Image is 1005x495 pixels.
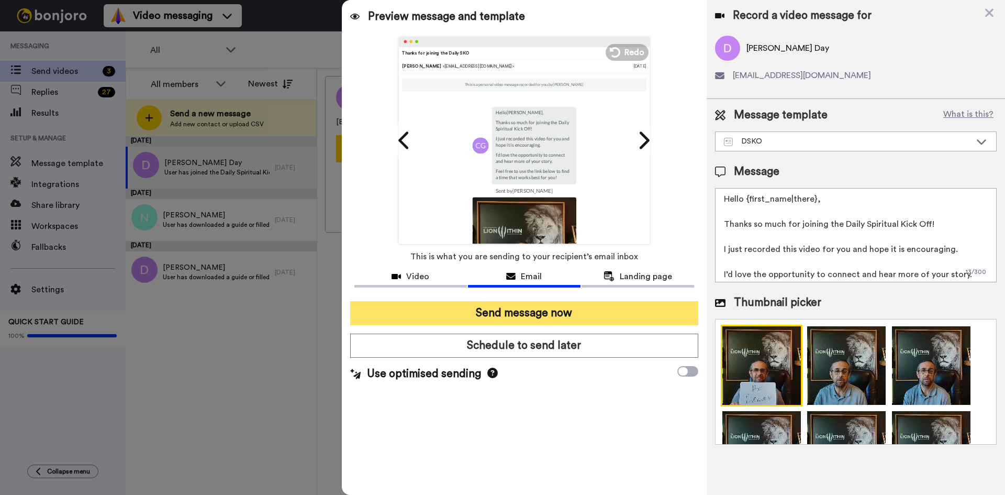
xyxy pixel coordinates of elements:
[806,325,887,406] img: 2Q==
[472,184,576,197] td: Sent by [PERSON_NAME]
[890,410,972,491] img: Z
[620,270,672,283] span: Landing page
[496,151,572,164] p: I’d love the opportunity to connect and hear more of your story.
[806,410,887,491] img: Z
[406,270,429,283] span: Video
[633,63,646,69] div: [DATE]
[367,366,481,382] span: Use optimised sending
[890,325,972,406] img: Z
[496,168,572,181] p: Feel free to use the link below to find a time that works best for you!
[724,138,733,146] img: Message-temps.svg
[350,334,698,358] button: Schedule to send later
[472,137,488,153] img: cg.png
[721,410,802,491] img: Z
[521,270,542,283] span: Email
[496,109,572,116] p: Hello [PERSON_NAME] ,
[410,245,638,268] span: This is what you are sending to your recipient’s email inbox
[496,119,572,132] p: Thanks so much for joining the Daily Spiritual Kick Off!
[734,164,779,180] span: Message
[715,188,997,282] textarea: Hello {first_name|there}, Thanks so much for joining the Daily Spiritual Kick Off! I just recorde...
[496,135,572,148] p: I just recorded this video for you and hope it is encouraging.
[350,301,698,325] button: Send message now
[940,107,997,123] button: What is this?
[472,197,576,301] img: 2Q==
[733,69,871,82] span: [EMAIL_ADDRESS][DOMAIN_NAME]
[734,107,828,123] span: Message template
[734,295,821,311] span: Thumbnail picker
[402,63,633,69] div: [PERSON_NAME]
[465,82,584,87] p: This is a personal video message recorded for you by [PERSON_NAME]
[721,325,802,406] img: 9k=
[724,136,971,147] div: DSKO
